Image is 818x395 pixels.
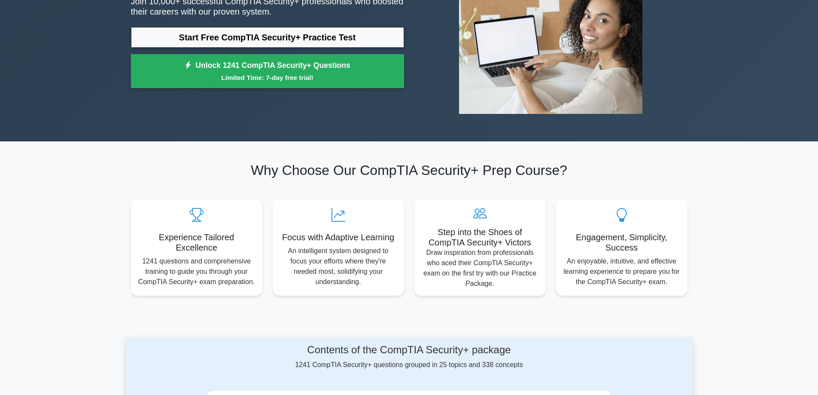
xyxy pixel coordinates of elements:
h5: Step into the Shoes of CompTIA Security+ Victors [421,227,539,248]
p: An enjoyable, intuitive, and effective learning experience to prepare you for the CompTIA Securit... [563,256,681,287]
small: Limited Time: 7-day free trial! [142,73,393,83]
h4: Contents of the CompTIA Security+ package [207,344,611,356]
div: 1241 CompTIA Security+ questions grouped in 25 topics and 338 concepts [207,344,611,370]
h2: Why Choose Our CompTIA Security+ Prep Course? [131,162,687,178]
h5: Experience Tailored Excellence [138,232,255,253]
p: Draw inspiration from professionals who aced their CompTIA Security+ exam on the first try with o... [421,248,539,289]
p: An intelligent system designed to focus your efforts where they're needed most, solidifying your ... [280,246,397,287]
h5: Focus with Adaptive Learning [280,232,397,242]
p: 1241 questions and comprehensive training to guide you through your CompTIA Security+ exam prepar... [138,256,255,287]
a: Start Free CompTIA Security+ Practice Test [131,27,404,48]
a: Unlock 1241 CompTIA Security+ QuestionsLimited Time: 7-day free trial! [131,54,404,89]
h5: Engagement, Simplicity, Success [563,232,681,253]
